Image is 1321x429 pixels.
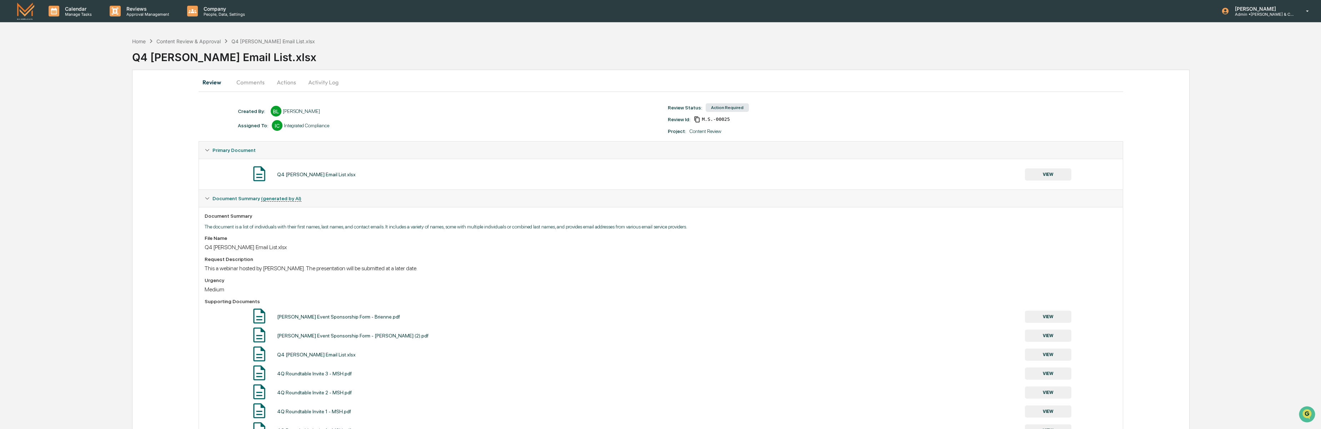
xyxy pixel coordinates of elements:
[277,172,356,177] div: Q4 [PERSON_NAME] Email List.xlsx
[205,277,1117,283] div: Urgency
[198,6,249,12] p: Company
[14,90,46,97] span: Preclearance
[198,12,249,17] p: People, Data, Settings
[205,235,1117,241] div: File Name
[261,196,301,202] u: (generated by AI)
[1025,349,1071,361] button: VIEW
[7,15,130,26] p: How can we help?
[231,38,315,44] div: Q4 [PERSON_NAME] Email List.xlsx
[24,55,117,62] div: Start new chat
[1025,168,1071,181] button: VIEW
[199,74,1123,91] div: secondary tabs example
[212,147,256,153] span: Primary Document
[205,224,1117,230] p: The document is a list of individuals with their first names, last names, and contact emails. It ...
[668,128,686,134] div: Project:
[59,12,95,17] p: Manage Tasks
[199,74,231,91] button: Review
[277,371,352,376] div: 4Q Roundtable Invite 3 - MSH.pdf
[272,120,282,131] div: IC
[71,121,86,127] span: Pylon
[132,45,1321,64] div: Q4 [PERSON_NAME] Email List.xlsx
[690,128,721,134] div: Content Review
[24,62,90,68] div: We're available if you need us!
[7,55,20,68] img: 1746055101610-c473b297-6a78-478c-a979-82029cc54cd1
[277,352,356,357] div: Q4 [PERSON_NAME] Email List.xlsx
[205,265,1117,272] div: This a webinar hosted by [PERSON_NAME]. The presentation will be submitted at a later date.
[199,159,1123,189] div: Primary Document
[668,117,690,122] div: Review Id:
[121,12,173,17] p: Approval Management
[121,6,173,12] p: Reviews
[231,74,270,91] button: Comments
[14,104,45,111] span: Data Lookup
[205,213,1117,219] div: Document Summary
[238,123,268,128] div: Assigned To:
[17,3,34,19] img: logo
[270,74,302,91] button: Actions
[250,165,268,183] img: Document Icon
[59,90,89,97] span: Attestations
[121,57,130,65] button: Start new chat
[284,123,329,128] div: Integrated Compliance
[1025,330,1071,342] button: VIEW
[1298,405,1317,425] iframe: Open customer support
[50,121,86,127] a: Powered byPylon
[250,326,268,344] img: Document Icon
[283,108,320,114] div: [PERSON_NAME]
[277,409,351,414] div: 4Q Roundtable Invite 1 - MSH.pdf
[277,314,400,320] div: [PERSON_NAME] Event Sponsorship Form - Brienne.pdf
[199,142,1123,159] div: Primary Document
[1025,405,1071,418] button: VIEW
[302,74,344,91] button: Activity Log
[4,101,48,114] a: 🔎Data Lookup
[4,87,49,100] a: 🖐️Preclearance
[238,108,267,114] div: Created By: ‎ ‎
[277,333,429,339] div: [PERSON_NAME] Event Sponsorship Form - [PERSON_NAME] (2).pdf
[205,244,1117,251] div: Q4 [PERSON_NAME] Email List.xlsx
[7,91,13,97] div: 🖐️
[250,383,268,401] img: Document Icon
[1025,311,1071,323] button: VIEW
[205,286,1117,293] div: Medium
[250,402,268,420] img: Document Icon
[250,364,268,382] img: Document Icon
[1229,6,1296,12] p: [PERSON_NAME]
[52,91,57,97] div: 🗄️
[199,190,1123,207] div: Document Summary (generated by AI)
[706,103,749,112] div: Action Required
[1229,12,1296,17] p: Admin • [PERSON_NAME] & Co. - BD
[277,390,352,395] div: 4Q Roundtable Invite 2 - MSH.pdf
[668,105,702,110] div: Review Status:
[212,196,301,201] span: Document Summary
[49,87,91,100] a: 🗄️Attestations
[132,38,146,44] div: Home
[7,104,13,110] div: 🔎
[271,106,281,117] div: BL
[702,117,730,122] span: 7627844d-788d-4da4-9635-f8db56745f18
[1025,386,1071,399] button: VIEW
[1025,368,1071,380] button: VIEW
[205,299,1117,304] div: Supporting Documents
[205,256,1117,262] div: Request Description
[156,38,221,44] div: Content Review & Approval
[59,6,95,12] p: Calendar
[250,345,268,363] img: Document Icon
[250,307,268,325] img: Document Icon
